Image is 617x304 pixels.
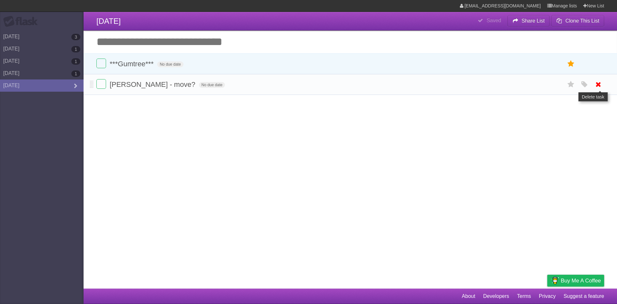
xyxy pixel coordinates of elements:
span: No due date [199,82,225,88]
a: Buy me a coffee [547,275,604,287]
a: Terms [517,290,531,302]
img: Buy me a coffee [550,275,559,286]
b: 1 [71,70,80,77]
b: 3 [71,34,80,40]
a: Developers [483,290,509,302]
label: Star task [565,59,577,69]
b: 1 [71,58,80,65]
b: Saved [487,18,501,23]
label: Done [96,59,106,68]
a: Privacy [539,290,556,302]
div: Flask [3,16,42,27]
span: No due date [157,61,183,67]
a: About [462,290,475,302]
button: Clone This List [551,15,604,27]
button: Share List [507,15,550,27]
span: [DATE] [96,17,121,25]
b: 1 [71,46,80,52]
span: [PERSON_NAME] - move? [110,80,197,88]
label: Star task [565,79,577,90]
b: Clone This List [565,18,599,23]
label: Done [96,79,106,89]
span: Buy me a coffee [561,275,601,286]
b: Share List [522,18,545,23]
a: Suggest a feature [564,290,604,302]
